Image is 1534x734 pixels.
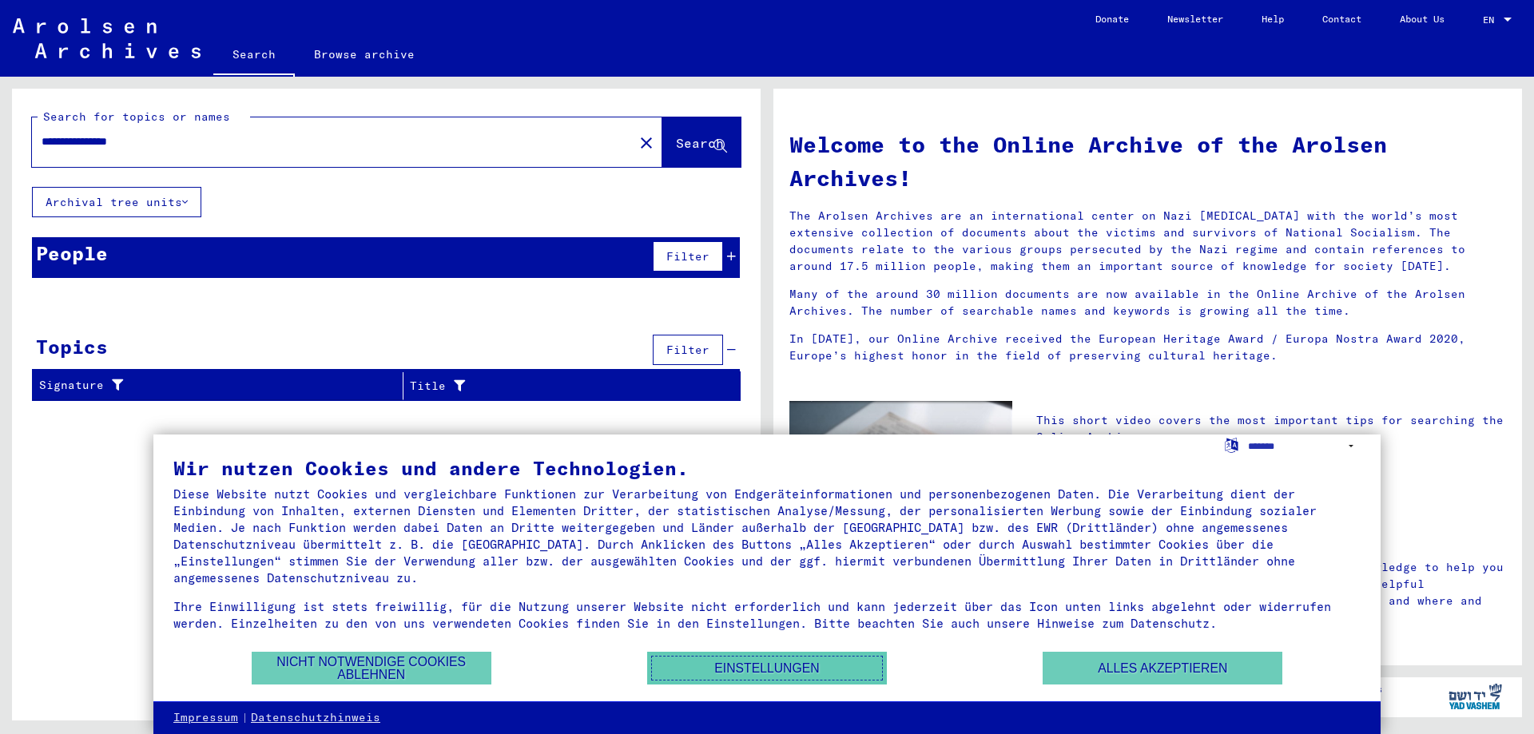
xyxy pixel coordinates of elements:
[666,343,709,357] span: Filter
[36,332,108,361] div: Topics
[39,373,403,399] div: Signature
[213,35,295,77] a: Search
[173,598,1361,632] div: Ihre Einwilligung ist stets freiwillig, für die Nutzung unserer Website nicht erforderlich und ka...
[789,331,1506,364] p: In [DATE], our Online Archive received the European Heritage Award / Europa Nostra Award 2020, Eu...
[653,335,723,365] button: Filter
[666,249,709,264] span: Filter
[1036,412,1506,446] p: This short video covers the most important tips for searching the Online Archive.
[173,710,238,726] a: Impressum
[39,377,383,394] div: Signature
[789,286,1506,319] p: Many of the around 30 million documents are now available in the Online Archive of the Arolsen Ar...
[1223,437,1240,452] label: Sprache auswählen
[1248,434,1361,458] select: Sprache auswählen
[252,652,491,684] button: Nicht notwendige Cookies ablehnen
[173,486,1361,586] div: Diese Website nutzt Cookies und vergleichbare Funktionen zur Verarbeitung von Endgeräteinformatio...
[1043,652,1282,684] button: Alles akzeptieren
[1483,14,1494,26] mat-select-trigger: EN
[410,378,701,395] div: Title
[662,117,741,167] button: Search
[251,710,380,726] a: Datenschutzhinweis
[637,133,656,153] mat-icon: close
[789,208,1506,275] p: The Arolsen Archives are an international center on Nazi [MEDICAL_DATA] with the world’s most ext...
[13,18,201,58] img: Arolsen_neg.svg
[653,241,723,272] button: Filter
[789,401,1012,522] img: video.jpg
[173,458,1361,478] div: Wir nutzen Cookies und andere Technologien.
[1445,676,1505,716] img: yv_logo.png
[43,109,230,124] mat-label: Search for topics or names
[630,126,662,158] button: Clear
[647,652,887,684] button: Einstellungen
[410,373,721,399] div: Title
[36,239,108,268] div: People
[676,135,724,151] span: Search
[295,35,434,73] a: Browse archive
[789,128,1506,195] h1: Welcome to the Online Archive of the Arolsen Archives!
[32,187,201,217] button: Archival tree units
